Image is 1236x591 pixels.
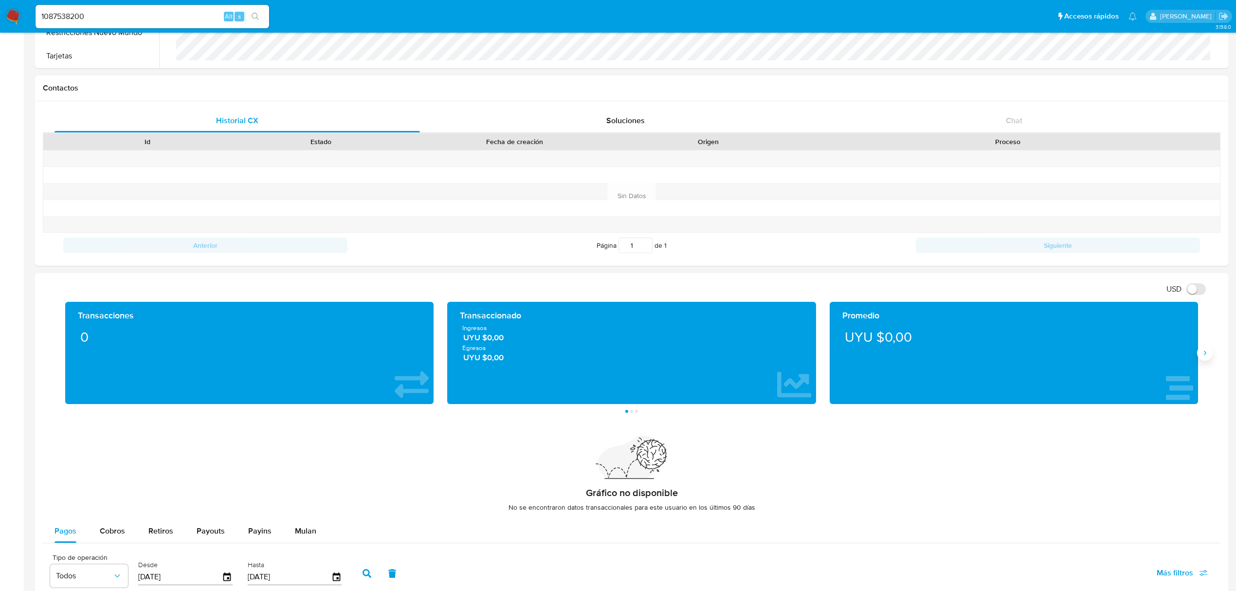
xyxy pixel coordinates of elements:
[67,137,227,147] div: Id
[238,12,241,21] span: s
[1064,11,1119,21] span: Accesos rápidos
[1006,115,1022,126] span: Chat
[241,137,401,147] div: Estado
[597,238,667,253] span: Página de
[36,10,269,23] input: Buscar usuario o caso...
[1216,23,1231,31] span: 3.158.0
[225,12,233,21] span: Alt
[606,115,645,126] span: Soluciones
[1160,12,1215,21] p: agustin.duran@mercadolibre.com
[43,83,1220,93] h1: Contactos
[415,137,615,147] div: Fecha de creación
[628,137,788,147] div: Origen
[664,240,667,250] span: 1
[1128,12,1137,20] a: Notificaciones
[216,115,258,126] span: Historial CX
[802,137,1213,147] div: Proceso
[37,44,159,68] button: Tarjetas
[916,238,1200,253] button: Siguiente
[37,21,159,44] button: Restricciones Nuevo Mundo
[245,10,265,23] button: search-icon
[63,238,347,253] button: Anterior
[1218,11,1229,21] a: Salir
